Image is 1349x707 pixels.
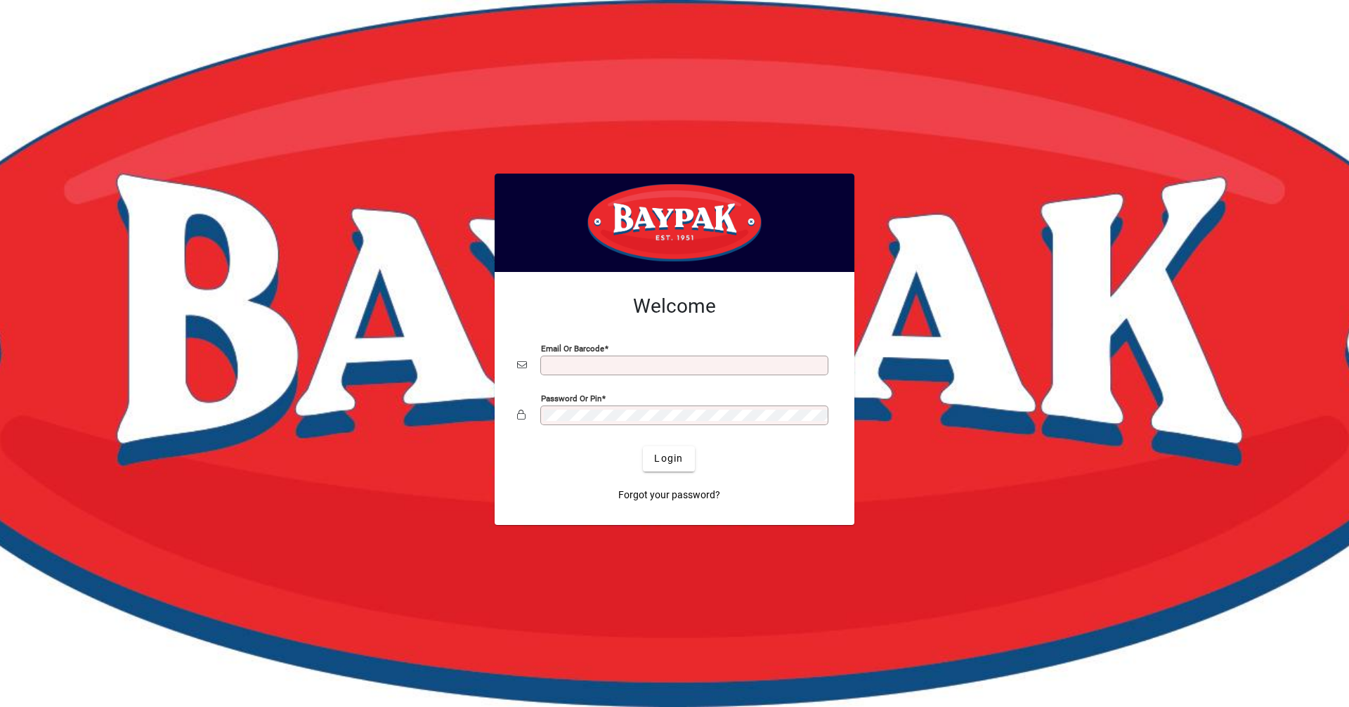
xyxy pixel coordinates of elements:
[517,294,832,318] h2: Welcome
[541,343,604,353] mat-label: Email or Barcode
[654,451,683,466] span: Login
[618,488,720,502] span: Forgot your password?
[613,483,726,508] a: Forgot your password?
[643,446,694,472] button: Login
[541,393,601,403] mat-label: Password or Pin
